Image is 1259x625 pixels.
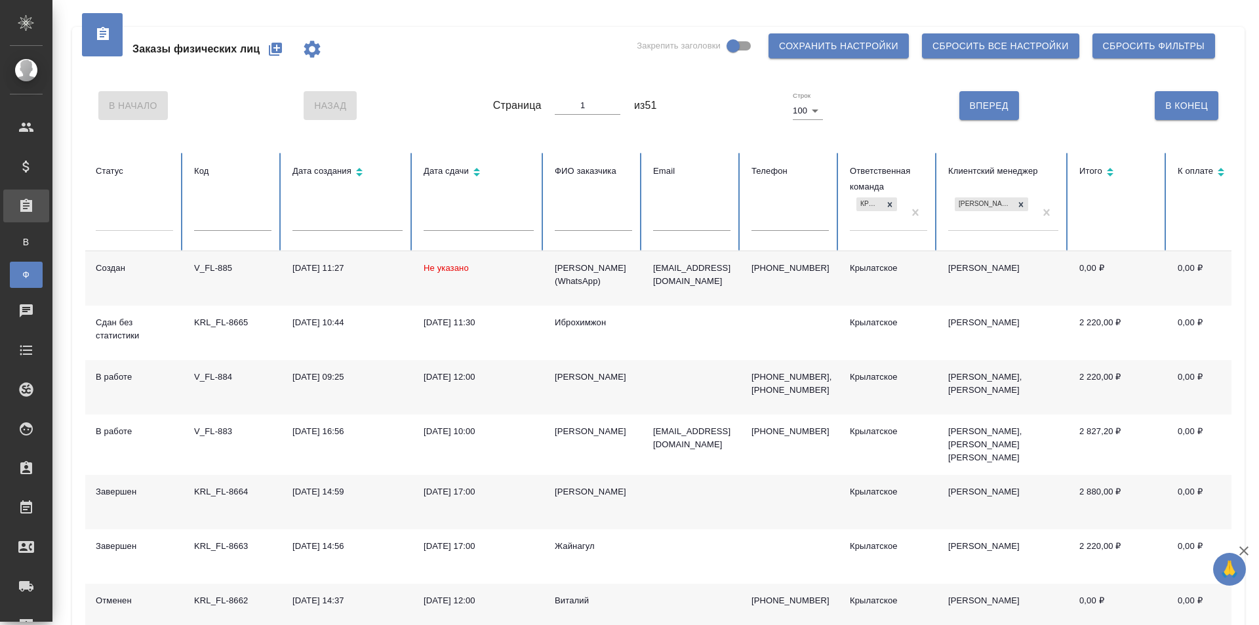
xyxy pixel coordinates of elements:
div: Отменен [96,594,173,607]
div: Email [653,163,730,179]
div: Сортировка [1079,163,1157,182]
div: [PERSON_NAME] [955,197,1014,211]
span: Сбросить все настройки [932,38,1069,54]
td: [PERSON_NAME], [PERSON_NAME] [PERSON_NAME] [938,414,1069,475]
div: Крылатское [850,594,927,607]
span: В Конец [1165,98,1208,114]
p: [PHONE_NUMBER] [751,425,829,438]
div: [DATE] 09:25 [292,371,403,384]
button: Сохранить настройки [769,33,909,58]
div: Статус [96,163,173,179]
label: Строк [793,92,810,99]
span: из 51 [634,98,657,113]
span: Сохранить настройки [779,38,898,54]
p: [PHONE_NUMBER] [751,262,829,275]
p: [PHONE_NUMBER] [751,594,829,607]
div: Завершен [96,540,173,553]
span: Ф [16,268,36,281]
div: [DATE] 14:37 [292,594,403,607]
div: [DATE] 12:00 [424,594,534,607]
div: [DATE] 16:56 [292,425,403,438]
td: [PERSON_NAME] [938,251,1069,306]
div: KRL_FL-8662 [194,594,271,607]
div: Ответственная команда [850,163,927,195]
div: Крылатское [850,371,927,384]
td: 2 220,00 ₽ [1069,529,1167,584]
div: [PERSON_NAME] [555,425,632,438]
button: Вперед [959,91,1019,120]
div: [DATE] 12:00 [424,371,534,384]
div: Завершен [96,485,173,498]
div: V_FL-883 [194,425,271,438]
td: 2 880,00 ₽ [1069,475,1167,529]
td: 2 220,00 ₽ [1069,306,1167,360]
div: Крылатское [850,485,927,498]
div: [PERSON_NAME] [555,371,632,384]
div: KRL_FL-8664 [194,485,271,498]
span: В [16,235,36,249]
td: 2 827,20 ₽ [1069,414,1167,475]
div: В работе [96,425,173,438]
span: Заказы физических лиц [132,41,260,57]
div: 100 [793,102,823,120]
button: Сбросить фильтры [1092,33,1215,58]
div: Крылатское [856,197,883,211]
div: Создан [96,262,173,275]
div: [DATE] 10:44 [292,316,403,329]
div: Сортировка [1178,163,1255,182]
button: Сбросить все настройки [922,33,1079,58]
a: В [10,229,43,255]
div: [DATE] 11:30 [424,316,534,329]
td: [PERSON_NAME] [938,306,1069,360]
button: В Конец [1155,91,1218,120]
div: [DATE] 14:59 [292,485,403,498]
div: Жайнагул [555,540,632,553]
div: [PERSON_NAME] [555,485,632,498]
div: V_FL-885 [194,262,271,275]
div: [DATE] 17:00 [424,540,534,553]
div: KRL_FL-8665 [194,316,271,329]
div: ФИО заказчика [555,163,632,179]
div: Сортировка [424,163,534,182]
button: 🙏 [1213,553,1246,586]
div: [DATE] 14:56 [292,540,403,553]
div: [DATE] 11:27 [292,262,403,275]
button: Создать [260,33,291,65]
div: В работе [96,371,173,384]
div: V_FL-884 [194,371,271,384]
div: Код [194,163,271,179]
div: [DATE] 10:00 [424,425,534,438]
span: Закрепить заголовки [637,39,721,52]
div: [PERSON_NAME] (WhatsApp) [555,262,632,288]
td: [PERSON_NAME] [938,475,1069,529]
span: Вперед [970,98,1009,114]
div: [DATE] 17:00 [424,485,534,498]
p: [PHONE_NUMBER], [PHONE_NUMBER] [751,371,829,397]
td: [PERSON_NAME], [PERSON_NAME] [938,360,1069,414]
div: Клиентский менеджер [948,163,1058,179]
td: [PERSON_NAME] [938,529,1069,584]
div: Иброхимжон [555,316,632,329]
div: Сдан без статистики [96,316,173,342]
div: Сортировка [292,163,403,182]
div: Крылатское [850,262,927,275]
p: [EMAIL_ADDRESS][DOMAIN_NAME] [653,262,730,288]
span: Страница [493,98,542,113]
p: [EMAIL_ADDRESS][DOMAIN_NAME] [653,425,730,451]
div: Крылатское [850,316,927,329]
div: Крылатское [850,425,927,438]
div: Телефон [751,163,829,179]
div: Крылатское [850,540,927,553]
span: 🙏 [1218,555,1241,583]
span: Не указано [424,263,469,273]
div: KRL_FL-8663 [194,540,271,553]
span: Сбросить фильтры [1103,38,1205,54]
div: Виталий [555,594,632,607]
td: 0,00 ₽ [1069,251,1167,306]
a: Ф [10,262,43,288]
td: 2 220,00 ₽ [1069,360,1167,414]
